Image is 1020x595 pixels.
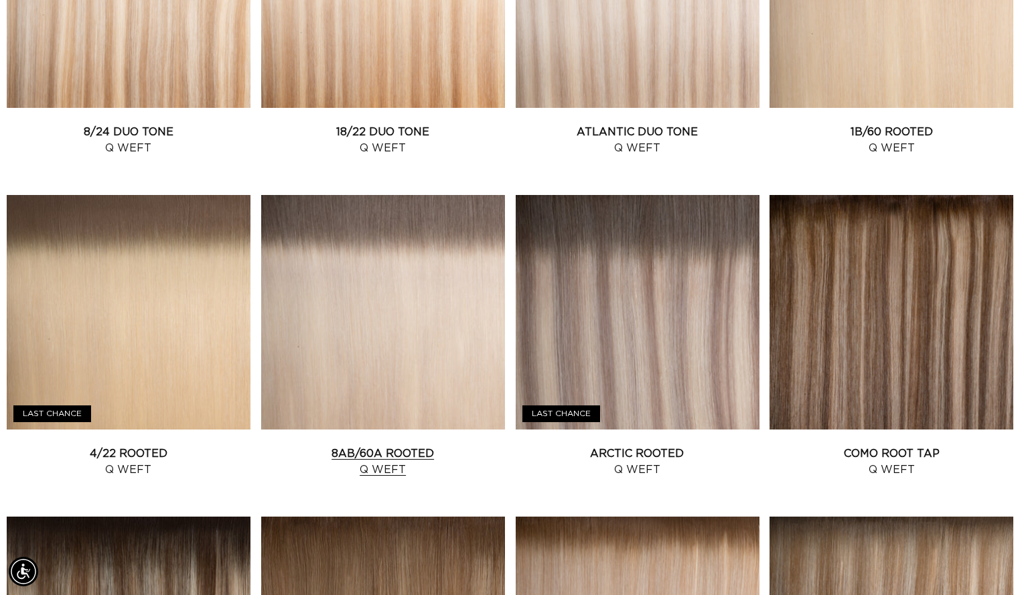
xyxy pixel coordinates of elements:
a: 18/22 Duo Tone Q Weft [261,124,505,156]
div: Accessibility Menu [9,557,38,586]
a: 8AB/60A Rooted Q Weft [261,446,505,478]
a: 1B/60 Rooted Q Weft [770,124,1013,156]
a: Arctic Rooted Q Weft [516,446,759,478]
a: 4/22 Rooted Q Weft [7,446,250,478]
a: Como Root Tap Q Weft [770,446,1013,478]
a: 8/24 Duo Tone Q Weft [7,124,250,156]
a: Atlantic Duo Tone Q Weft [516,124,759,156]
